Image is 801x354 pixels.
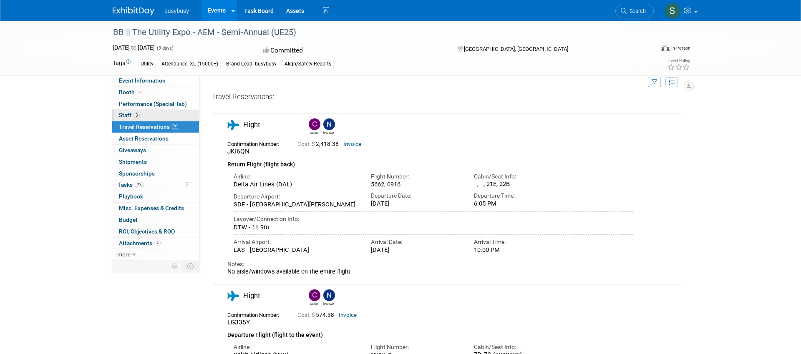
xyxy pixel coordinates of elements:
[309,289,320,301] img: Collin Larson
[159,60,221,68] div: Attendance: XL (15000+)
[243,121,260,129] span: Flight
[135,182,144,188] span: 7%
[234,193,358,201] div: Departure Airport:
[323,289,335,301] img: Nihoa Kaonohi
[227,268,633,276] div: No aisle/windows available on the entire flight
[307,118,321,135] div: Collin Larson
[297,312,338,318] span: 574.38
[234,215,633,223] div: Layover/Connection Info:
[234,343,358,351] div: Airline:
[139,90,143,94] i: Booth reservation complete
[156,45,174,51] span: (3 days)
[119,112,140,118] span: Staff
[117,251,131,258] span: more
[172,124,178,130] span: 2
[234,181,358,188] div: Delta Air Lines (DAL)
[138,60,156,68] div: Utility
[371,246,461,254] div: [DATE]
[371,238,461,246] div: Arrival Date:
[113,7,154,15] img: ExhibitDay
[112,203,199,214] a: Misc. Expenses & Credits
[119,89,144,95] span: Booth
[112,156,199,168] a: Shipments
[627,8,646,14] span: Search
[119,240,161,246] span: Attachments
[119,216,138,223] span: Budget
[309,118,320,130] img: Collin Larson
[234,201,358,208] div: SDF - [GEOGRAPHIC_DATA][PERSON_NAME]
[119,77,166,84] span: Event Information
[371,200,461,207] div: [DATE]
[112,179,199,191] a: Tasks7%
[371,173,461,181] div: Flight Number:
[119,147,146,153] span: Giveaways
[309,130,319,135] div: Collin Larson
[615,4,654,18] a: Search
[665,3,680,19] img: Sydney Sanders
[119,135,169,142] span: Asset Reservations
[323,118,335,130] img: Nihoa Kaonohi
[112,238,199,249] a: Attachments4
[112,249,199,260] a: more
[343,141,361,147] a: Invoice
[371,192,461,200] div: Departure Date:
[464,46,568,52] span: [GEOGRAPHIC_DATA], [GEOGRAPHIC_DATA]
[234,223,633,231] div: DTW - 1h 9m
[282,60,334,68] div: Align/Safety Reports
[112,110,199,121] a: Staff3
[130,44,138,51] span: to
[371,181,461,188] div: 5662, 0916
[474,181,564,188] div: --, --, 21E, 22B
[321,118,336,135] div: Nihoa Kaonohi
[260,43,445,58] div: Committed
[371,343,461,351] div: Flight Number:
[112,168,199,179] a: Sponsorships
[227,120,239,130] i: Flight
[112,121,199,133] a: Travel Reservations2
[133,112,140,118] span: 3
[309,301,319,306] div: Collin Larson
[474,200,564,207] div: 6:05 PM
[474,192,564,200] div: Departure Time:
[227,138,285,148] div: Confirmation Number:
[474,246,564,254] div: 10:00 PM
[321,289,336,306] div: Nihoa Kaonohi
[112,226,199,237] a: ROI, Objectives & ROO
[234,173,358,181] div: Airline:
[297,312,316,318] span: Cost: $
[297,141,316,147] span: Cost: $
[234,246,358,254] div: LAS - [GEOGRAPHIC_DATA]
[119,205,184,211] span: Misc. Expenses & Credits
[112,214,199,226] a: Budget
[671,45,690,51] div: In-Person
[112,87,199,98] a: Booth
[119,228,175,235] span: ROI, Objectives & ROO
[118,181,144,188] span: Tasks
[112,75,199,86] a: Event Information
[227,326,633,340] div: Departure Flight (flight to the event)
[119,158,147,165] span: Shipments
[224,60,279,68] div: Brand Lead: busybusy
[297,141,342,147] span: 2,418.38
[119,123,178,130] span: Travel Reservations
[667,59,690,63] div: Event Rating
[227,156,633,169] div: Return Flight (flight back)
[234,238,358,246] div: Arrival Airport:
[168,261,182,271] td: Personalize Event Tab Strip
[110,25,641,40] div: BB || The Utility Expo - AEM - Semi-Annual (UE25)
[652,80,657,85] i: Filter by Traveler
[227,291,239,301] i: Flight
[474,343,564,351] div: Cabin/Seat Info:
[227,319,250,326] span: LG335Y
[112,145,199,156] a: Giveaways
[605,43,690,56] div: Event Format
[339,312,357,318] a: Invoice
[243,291,260,300] span: Flight
[113,59,131,68] td: Tags
[227,309,285,319] div: Confirmation Number:
[164,8,189,14] span: busybusy
[227,260,633,268] div: Notes:
[113,44,155,51] span: [DATE] [DATE]
[323,130,334,135] div: Nihoa Kaonohi
[227,148,249,155] span: JKI6QN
